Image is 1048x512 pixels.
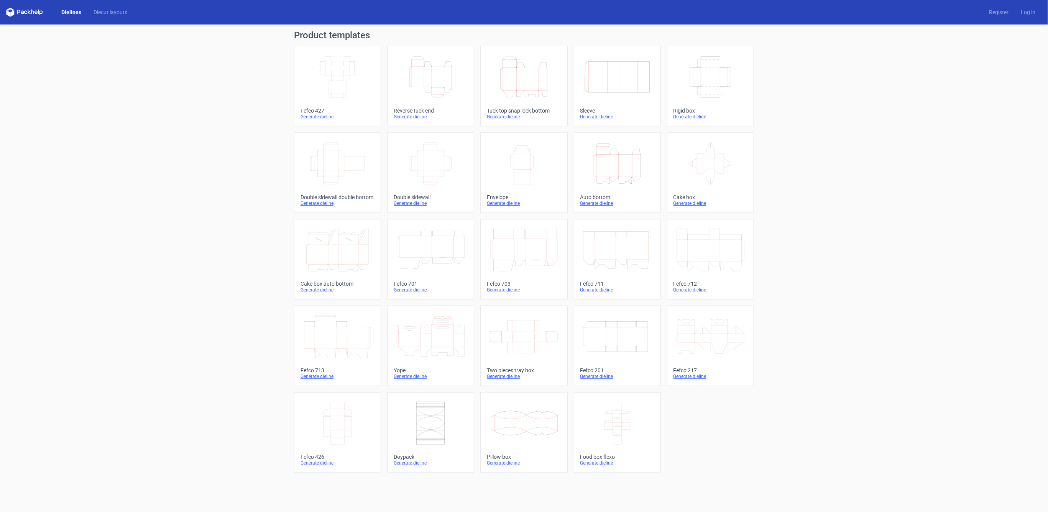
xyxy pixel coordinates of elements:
[301,108,375,114] div: Fefco 427
[487,194,561,200] div: Envelope
[480,219,567,299] a: Fefco 703Generate dieline
[673,281,747,287] div: Fefco 712
[667,219,754,299] a: Fefco 712Generate dieline
[294,219,381,299] a: Cake box auto bottomGenerate dieline
[673,373,747,380] div: Generate dieline
[294,306,381,386] a: Fefco 713Generate dieline
[673,194,747,200] div: Cake box
[574,132,661,213] a: Auto bottomGenerate dieline
[301,114,375,120] div: Generate dieline
[487,200,561,206] div: Generate dieline
[487,114,561,120] div: Generate dieline
[301,287,375,293] div: Generate dieline
[1015,8,1042,16] a: Log in
[487,108,561,114] div: Tuck top snap lock bottom
[294,31,754,40] h1: Product templates
[580,287,654,293] div: Generate dieline
[580,367,654,373] div: Fefco 201
[394,287,468,293] div: Generate dieline
[580,454,654,460] div: Food box flexo
[394,200,468,206] div: Generate dieline
[580,281,654,287] div: Fefco 711
[480,306,567,386] a: Two pieces tray boxGenerate dieline
[301,367,375,373] div: Fefco 713
[487,373,561,380] div: Generate dieline
[394,194,468,200] div: Double sidewall
[294,132,381,213] a: Double sidewall double bottomGenerate dieline
[301,373,375,380] div: Generate dieline
[667,306,754,386] a: Fefco 217Generate dieline
[673,108,747,114] div: Rigid box
[487,454,561,460] div: Pillow box
[480,132,567,213] a: EnvelopeGenerate dieline
[394,373,468,380] div: Generate dieline
[580,194,654,200] div: Auto bottom
[574,219,661,299] a: Fefco 711Generate dieline
[487,281,561,287] div: Fefco 703
[301,200,375,206] div: Generate dieline
[87,8,133,16] a: Diecut layouts
[55,8,87,16] a: Dielines
[394,367,468,373] div: Yope
[580,114,654,120] div: Generate dieline
[394,114,468,120] div: Generate dieline
[580,108,654,114] div: Sleeve
[574,46,661,126] a: SleeveGenerate dieline
[387,46,474,126] a: Reverse tuck endGenerate dieline
[673,114,747,120] div: Generate dieline
[394,281,468,287] div: Fefco 701
[673,287,747,293] div: Generate dieline
[574,306,661,386] a: Fefco 201Generate dieline
[387,132,474,213] a: Double sidewallGenerate dieline
[480,392,567,473] a: Pillow boxGenerate dieline
[487,287,561,293] div: Generate dieline
[487,367,561,373] div: Two pieces tray box
[667,132,754,213] a: Cake boxGenerate dieline
[394,454,468,460] div: Doypack
[301,194,375,200] div: Double sidewall double bottom
[394,108,468,114] div: Reverse tuck end
[387,392,474,473] a: DoypackGenerate dieline
[673,367,747,373] div: Fefco 217
[301,281,375,287] div: Cake box auto bottom
[667,46,754,126] a: Rigid boxGenerate dieline
[294,46,381,126] a: Fefco 427Generate dieline
[580,460,654,466] div: Generate dieline
[673,200,747,206] div: Generate dieline
[580,373,654,380] div: Generate dieline
[387,306,474,386] a: YopeGenerate dieline
[394,460,468,466] div: Generate dieline
[580,200,654,206] div: Generate dieline
[294,392,381,473] a: Fefco 426Generate dieline
[480,46,567,126] a: Tuck top snap lock bottomGenerate dieline
[574,392,661,473] a: Food box flexoGenerate dieline
[301,454,375,460] div: Fefco 426
[983,8,1015,16] a: Register
[487,460,561,466] div: Generate dieline
[387,219,474,299] a: Fefco 701Generate dieline
[301,460,375,466] div: Generate dieline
